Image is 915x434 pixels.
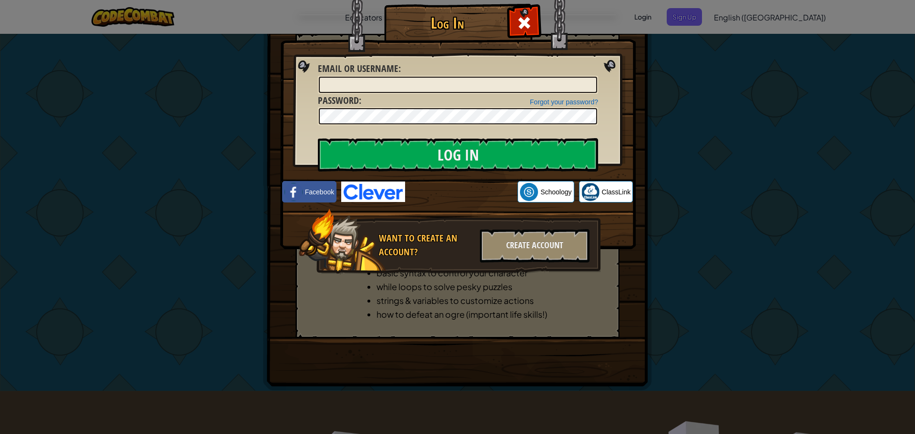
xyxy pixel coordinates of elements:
[386,15,508,31] h1: Log In
[305,187,334,197] span: Facebook
[318,62,401,76] label: :
[318,94,361,108] label: :
[379,232,474,259] div: Want to create an account?
[285,183,303,201] img: facebook_small.png
[602,187,631,197] span: ClassLink
[318,94,359,107] span: Password
[405,182,518,202] iframe: Sign in with Google Button
[480,229,590,262] div: Create Account
[318,62,398,75] span: Email or Username
[530,98,598,106] a: Forgot your password?
[318,138,598,172] input: Log In
[341,182,405,202] img: clever-logo-blue.png
[581,183,600,201] img: classlink-logo-small.png
[540,187,571,197] span: Schoology
[520,183,538,201] img: schoology.png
